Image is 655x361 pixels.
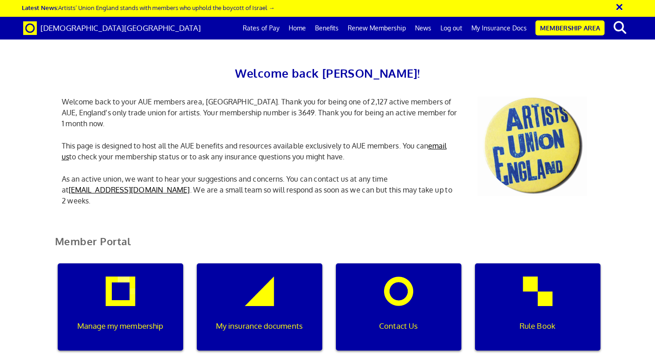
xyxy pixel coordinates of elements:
a: Brand [DEMOGRAPHIC_DATA][GEOGRAPHIC_DATA] [16,17,208,40]
p: Welcome back to your AUE members area, [GEOGRAPHIC_DATA]. Thank you for being one of 2,127 active... [55,96,464,129]
p: My insurance documents [203,320,315,332]
strong: Latest News: [22,4,58,11]
a: Log out [436,17,467,40]
p: Contact Us [342,320,455,332]
a: Benefits [310,17,343,40]
h2: Member Portal [48,236,607,258]
a: Latest News:Artists’ Union England stands with members who uphold the boycott of Israel → [22,4,275,11]
button: search [606,18,634,37]
a: Rates of Pay [238,17,284,40]
a: Home [284,17,310,40]
a: email us [62,141,447,161]
a: Renew Membership [343,17,410,40]
a: My Insurance Docs [467,17,531,40]
h2: Welcome back [PERSON_NAME]! [55,64,600,83]
p: Manage my membership [64,320,176,332]
span: [DEMOGRAPHIC_DATA][GEOGRAPHIC_DATA] [40,23,201,33]
p: As an active union, we want to hear your suggestions and concerns. You can contact us at any time... [55,173,464,206]
a: Membership Area [535,20,605,35]
p: Rule Book [481,320,594,332]
a: [EMAIL_ADDRESS][DOMAIN_NAME] [69,185,190,194]
a: News [410,17,436,40]
p: This page is designed to host all the AUE benefits and resources available exclusively to AUE mem... [55,140,464,162]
